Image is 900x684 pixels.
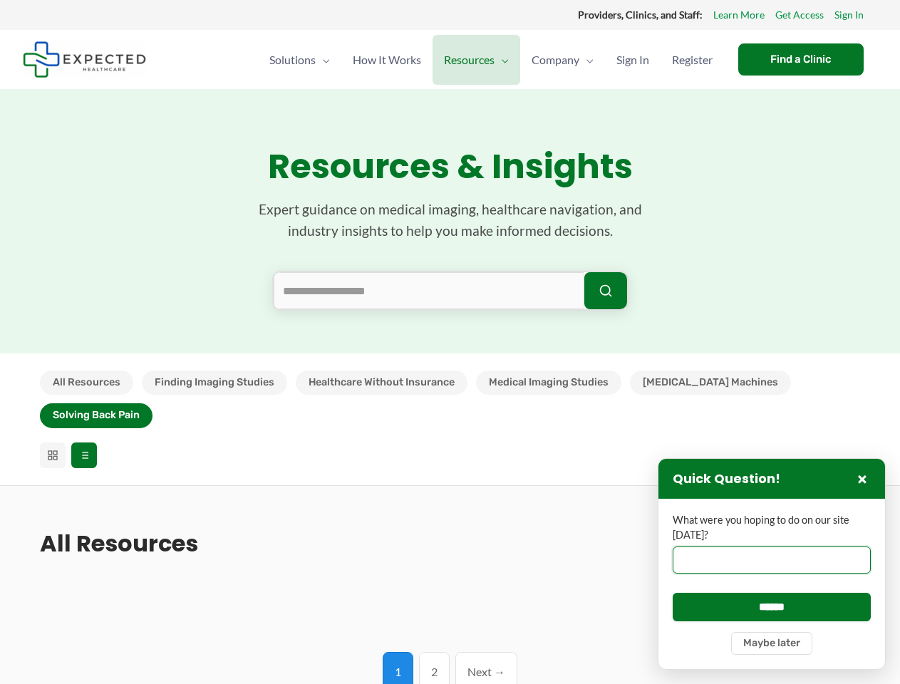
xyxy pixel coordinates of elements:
[834,6,864,24] a: Sign In
[731,632,812,655] button: Maybe later
[605,35,661,85] a: Sign In
[661,35,724,85] a: Register
[444,35,495,85] span: Resources
[40,529,198,559] h2: All Resources
[40,403,152,427] button: Solving Back Pain
[578,9,703,21] strong: Providers, Clinics, and Staff:
[269,35,316,85] span: Solutions
[495,35,509,85] span: Menu Toggle
[616,35,649,85] span: Sign In
[630,370,791,395] button: [MEDICAL_DATA] Machines
[23,41,146,78] img: Expected Healthcare Logo - side, dark font, small
[341,35,433,85] a: How It Works
[258,35,724,85] nav: Primary Site Navigation
[775,6,824,24] a: Get Access
[579,35,594,85] span: Menu Toggle
[713,6,765,24] a: Learn More
[40,370,133,395] button: All Resources
[433,35,520,85] a: ResourcesMenu Toggle
[258,35,341,85] a: SolutionsMenu Toggle
[237,199,664,242] p: Expert guidance on medical imaging, healthcare navigation, and industry insights to help you make...
[532,35,579,85] span: Company
[673,471,780,487] h3: Quick Question!
[673,513,871,542] label: What were you hoping to do on our site [DATE]?
[40,146,861,187] h1: Resources & Insights
[672,35,713,85] span: Register
[520,35,605,85] a: CompanyMenu Toggle
[142,370,287,395] button: Finding Imaging Studies
[316,35,330,85] span: Menu Toggle
[296,370,467,395] button: Healthcare Without Insurance
[854,470,871,487] button: Close
[738,43,864,76] a: Find a Clinic
[476,370,621,395] button: Medical Imaging Studies
[353,35,421,85] span: How It Works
